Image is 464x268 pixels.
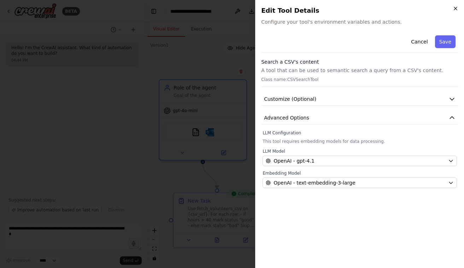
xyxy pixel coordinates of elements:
[261,67,458,74] p: A tool that can be used to semantic search a query from a CSV's content.
[264,95,316,103] span: Customize (Optional)
[263,130,457,136] label: LLM Configuration
[261,18,458,25] span: Configure your tool's environment variables and actions.
[261,93,458,106] button: Customize (Optional)
[435,35,456,48] button: Save
[263,156,457,166] button: OpenAI - gpt-4.1
[264,114,309,121] span: Advanced Options
[274,157,315,164] span: OpenAI - gpt-4.1
[263,170,457,176] label: Embedding Model
[261,77,458,82] p: Class name: CSVSearchTool
[261,111,458,124] button: Advanced Options
[263,148,457,154] label: LLM Model
[407,35,432,48] button: Cancel
[274,179,355,186] span: OpenAI - text-embedding-3-large
[261,58,458,65] h3: Search a CSV's content
[263,177,457,188] button: OpenAI - text-embedding-3-large
[261,6,458,16] h2: Edit Tool Details
[263,139,457,144] p: This tool requires embedding models for data processing.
